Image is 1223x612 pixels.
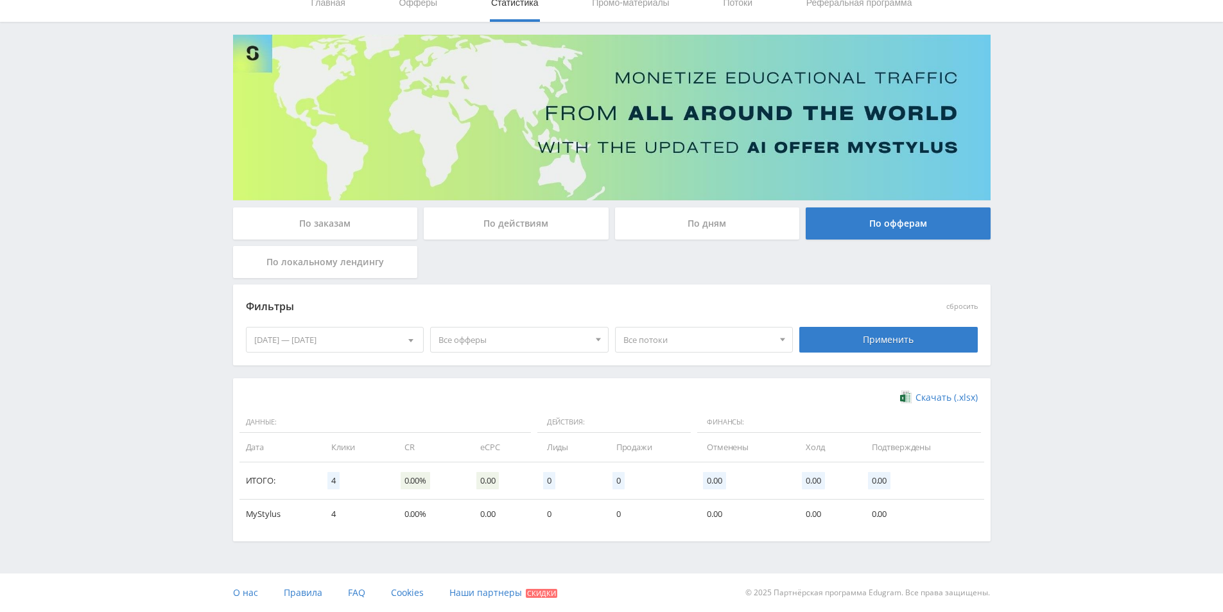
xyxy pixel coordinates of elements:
[392,433,467,462] td: CR
[618,573,990,612] div: © 2025 Партнёрская программа Edugram. Все права защищены.
[467,433,534,462] td: eCPC
[424,207,609,240] div: По действиям
[703,472,725,489] span: 0.00
[438,328,589,352] span: Все офферы
[318,500,392,529] td: 4
[534,500,603,529] td: 0
[247,328,424,352] div: [DATE] — [DATE]
[900,391,977,404] a: Скачать (.xlsx)
[603,500,694,529] td: 0
[327,472,340,489] span: 4
[697,412,980,433] span: Финансы:
[449,573,557,612] a: Наши партнеры Скидки
[467,500,534,529] td: 0.00
[239,412,531,433] span: Данные:
[603,433,694,462] td: Продажи
[449,586,522,599] span: Наши партнеры
[392,500,467,529] td: 0.00%
[391,573,424,612] a: Cookies
[799,327,978,353] div: Применить
[233,35,991,200] img: Banner
[694,433,793,462] td: Отменены
[534,433,603,462] td: Лиды
[239,462,318,500] td: Итого:
[802,472,824,489] span: 0.00
[859,433,984,462] td: Подтверждены
[868,472,890,489] span: 0.00
[793,500,858,529] td: 0.00
[233,246,418,278] div: По локальному лендингу
[694,500,793,529] td: 0.00
[318,433,392,462] td: Клики
[391,586,424,599] span: Cookies
[348,586,365,599] span: FAQ
[615,207,800,240] div: По дням
[239,433,318,462] td: Дата
[915,392,978,403] span: Скачать (.xlsx)
[526,589,557,598] span: Скидки
[246,297,794,317] div: Фильтры
[859,500,984,529] td: 0.00
[233,573,258,612] a: О нас
[543,472,555,489] span: 0
[806,207,991,240] div: По офферам
[233,586,258,599] span: О нас
[900,390,911,403] img: xlsx
[233,207,418,240] div: По заказам
[537,412,691,433] span: Действия:
[476,472,499,489] span: 0.00
[793,433,858,462] td: Холд
[284,573,322,612] a: Правила
[284,586,322,599] span: Правила
[946,302,978,311] button: сбросить
[623,328,774,352] span: Все потоки
[239,500,318,529] td: MyStylus
[348,573,365,612] a: FAQ
[401,472,430,489] span: 0.00%
[612,472,625,489] span: 0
